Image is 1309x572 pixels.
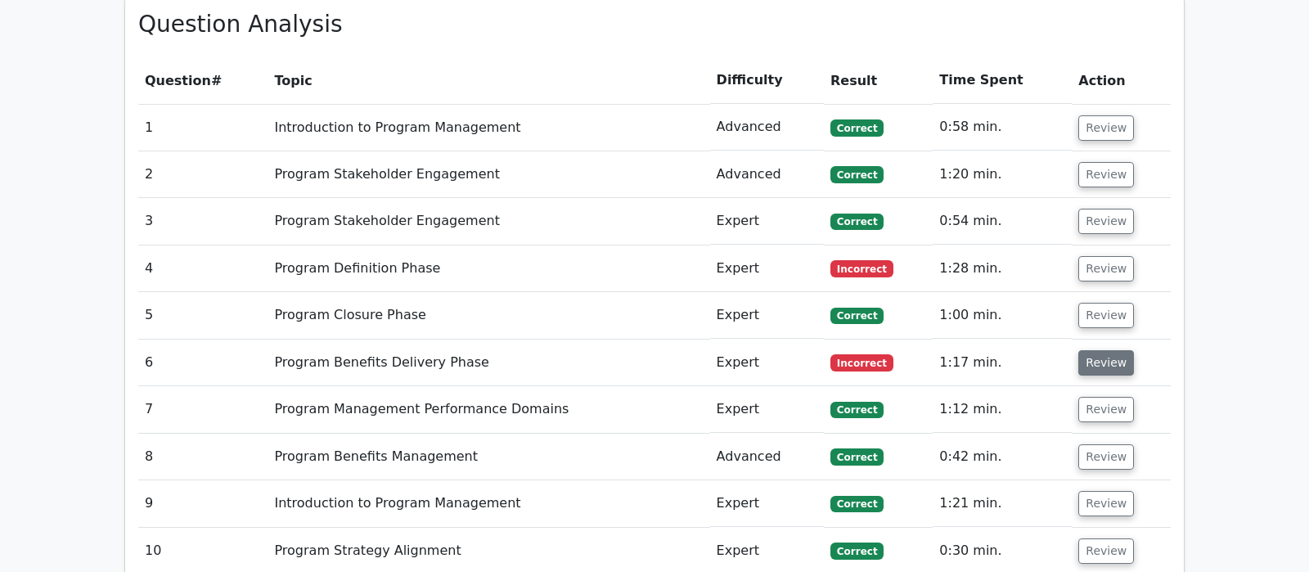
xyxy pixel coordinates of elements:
td: 4 [138,245,268,292]
td: Expert [710,340,824,386]
td: 1:12 min. [933,386,1072,433]
td: Advanced [710,434,824,480]
button: Review [1078,491,1134,516]
span: Correct [830,214,884,230]
span: Incorrect [830,354,893,371]
button: Review [1078,397,1134,422]
td: Program Closure Phase [268,292,709,339]
button: Review [1078,115,1134,141]
td: 1:00 min. [933,292,1072,339]
td: Program Stakeholder Engagement [268,198,709,245]
h3: Question Analysis [138,11,1171,38]
td: Expert [710,245,824,292]
td: 2 [138,151,268,198]
td: Introduction to Program Management [268,480,709,527]
td: 3 [138,198,268,245]
td: 1:17 min. [933,340,1072,386]
td: 9 [138,480,268,527]
td: Expert [710,480,824,527]
span: Correct [830,496,884,512]
th: Result [824,57,933,104]
button: Review [1078,209,1134,234]
th: # [138,57,268,104]
button: Review [1078,303,1134,328]
span: Incorrect [830,260,893,277]
td: 0:54 min. [933,198,1072,245]
td: Program Benefits Delivery Phase [268,340,709,386]
td: Introduction to Program Management [268,104,709,151]
td: Expert [710,292,824,339]
span: Correct [830,402,884,418]
span: Correct [830,448,884,465]
td: Advanced [710,151,824,198]
td: Program Definition Phase [268,245,709,292]
button: Review [1078,256,1134,281]
td: 7 [138,386,268,433]
td: Expert [710,386,824,433]
td: Expert [710,198,824,245]
span: Correct [830,308,884,324]
span: Correct [830,119,884,136]
button: Review [1078,444,1134,470]
span: Question [145,73,211,88]
td: Program Stakeholder Engagement [268,151,709,198]
th: Difficulty [710,57,824,104]
td: 0:42 min. [933,434,1072,480]
td: 5 [138,292,268,339]
th: Action [1072,57,1171,104]
td: 8 [138,434,268,480]
td: Program Benefits Management [268,434,709,480]
td: 1:20 min. [933,151,1072,198]
button: Review [1078,162,1134,187]
td: 1:28 min. [933,245,1072,292]
td: Program Management Performance Domains [268,386,709,433]
td: 0:58 min. [933,104,1072,151]
button: Review [1078,538,1134,564]
th: Time Spent [933,57,1072,104]
th: Topic [268,57,709,104]
td: 1 [138,104,268,151]
td: 1:21 min. [933,480,1072,527]
td: 6 [138,340,268,386]
button: Review [1078,350,1134,376]
td: Advanced [710,104,824,151]
span: Correct [830,166,884,182]
span: Correct [830,543,884,559]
